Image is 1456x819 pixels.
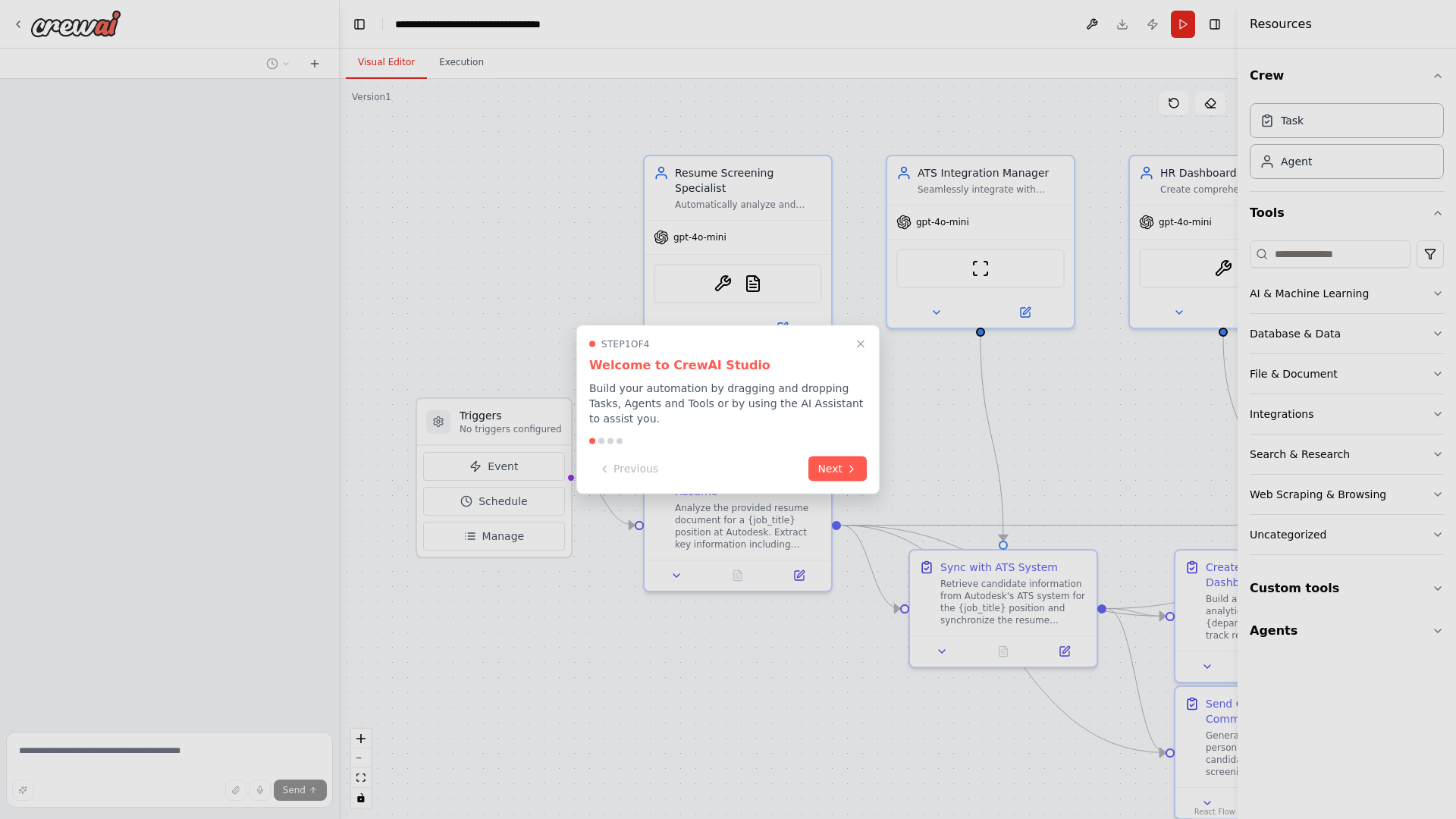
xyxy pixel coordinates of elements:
h3: Welcome to CrewAI Studio [589,356,867,375]
button: Close walkthrough [852,335,870,353]
button: Hide left sidebar [349,14,370,35]
button: Previous [589,457,667,482]
button: Next [808,457,867,482]
span: Step 1 of 4 [601,338,650,350]
p: Build your automation by dragging and dropping Tasks, Agents and Tools or by using the AI Assista... [589,381,867,426]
